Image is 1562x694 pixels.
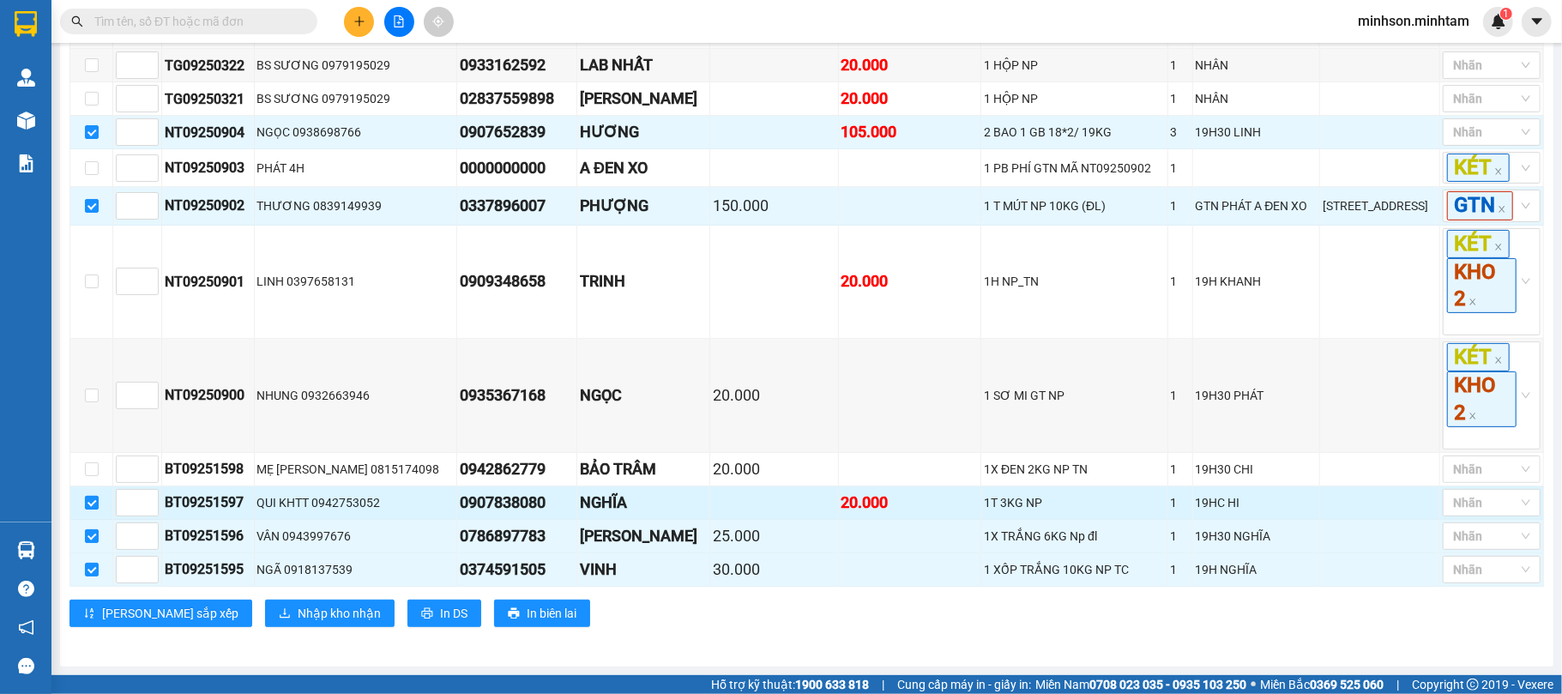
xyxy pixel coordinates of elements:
[460,457,574,481] div: 0942862779
[457,49,577,82] td: 0933162592
[1447,371,1517,426] span: KHO 2
[1323,196,1437,215] div: [STREET_ADDRESS]
[460,53,574,77] div: 0933162592
[984,386,1164,405] div: 1 SƠ MI GT NP
[1196,123,1318,142] div: 19H30 LINH
[580,383,707,407] div: NGỌC
[18,658,34,674] span: message
[460,491,574,515] div: 0907838080
[1171,272,1190,291] div: 1
[457,553,577,587] td: 0374591505
[984,560,1164,579] div: 1 XỐP TRẮNG 10KG NP TC
[577,453,710,486] td: BẢO TRÂM
[393,15,405,27] span: file-add
[1447,154,1510,182] span: KÉT
[165,525,251,546] div: BT09251596
[257,527,455,546] div: VÂN 0943997676
[580,524,707,548] div: [PERSON_NAME]
[1171,560,1190,579] div: 1
[257,272,455,291] div: LINH 0397658131
[165,157,251,178] div: NT09250903
[165,458,251,480] div: BT09251598
[1196,386,1318,405] div: 19H30 PHÁT
[577,486,710,520] td: NGHĨA
[257,196,455,215] div: THƯƠNG 0839149939
[1171,159,1190,178] div: 1
[1491,14,1506,29] img: icon-new-feature
[984,123,1164,142] div: 2 BAO 1 GB 18*2/ 19KG
[580,457,707,481] div: BẢO TRÂM
[71,15,83,27] span: search
[162,453,255,486] td: BT09251598
[162,553,255,587] td: BT09251595
[440,604,467,623] span: In DS
[457,226,577,340] td: 0909348658
[1469,298,1477,306] span: close
[580,194,707,218] div: PHƯỢNG
[257,123,455,142] div: NGỌC 0938698766
[1469,412,1477,420] span: close
[457,339,577,453] td: 0935367168
[984,196,1164,215] div: 1 T MÚT NP 10KG (ĐL)
[165,88,251,110] div: TG09250321
[1171,493,1190,512] div: 1
[713,194,835,218] div: 150.000
[17,69,35,87] img: warehouse-icon
[460,87,574,111] div: 02837559898
[527,604,576,623] span: In biên lai
[165,492,251,513] div: BT09251597
[841,269,979,293] div: 20.000
[577,82,710,116] td: HÀ MINH
[17,154,35,172] img: solution-icon
[1196,89,1318,108] div: NHÂN
[577,49,710,82] td: LAB NHẤT
[18,581,34,597] span: question-circle
[1503,8,1509,20] span: 1
[162,82,255,116] td: TG09250321
[1447,191,1513,220] span: GTN
[457,187,577,225] td: 0337896007
[1196,527,1318,546] div: 19H30 NGHĨA
[457,116,577,149] td: 0907652839
[580,53,707,77] div: LAB NHẤT
[984,56,1164,75] div: 1 HỘP NP
[1171,460,1190,479] div: 1
[577,339,710,453] td: NGỌC
[460,194,574,218] div: 0337896007
[457,82,577,116] td: 02837559898
[984,493,1164,512] div: 1T 3KG NP
[257,560,455,579] div: NGÃ 0918137539
[165,195,251,216] div: NT09250902
[165,122,251,143] div: NT09250904
[1447,230,1510,258] span: KÉT
[1522,7,1552,37] button: caret-down
[162,339,255,453] td: NT09250900
[1500,8,1512,20] sup: 1
[102,604,238,623] span: [PERSON_NAME] sắp xếp
[580,558,707,582] div: VINH
[165,558,251,580] div: BT09251595
[882,675,884,694] span: |
[1494,356,1503,365] span: close
[17,541,35,559] img: warehouse-icon
[460,383,574,407] div: 0935367168
[577,520,710,553] td: LAM TUYỀN
[1494,167,1503,176] span: close
[577,187,710,225] td: PHƯỢNG
[984,460,1164,479] div: 1X ĐEN 2KG NP TN
[1171,196,1190,215] div: 1
[83,607,95,621] span: sort-ascending
[580,269,707,293] div: TRINH
[1498,205,1506,214] span: close
[1035,675,1246,694] span: Miền Nam
[508,607,520,621] span: printer
[298,604,381,623] span: Nhập kho nhận
[457,486,577,520] td: 0907838080
[1196,460,1318,479] div: 19H30 CHI
[713,558,835,582] div: 30.000
[795,678,869,691] strong: 1900 633 818
[162,116,255,149] td: NT09250904
[841,491,979,515] div: 20.000
[353,15,365,27] span: plus
[841,120,979,144] div: 105.000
